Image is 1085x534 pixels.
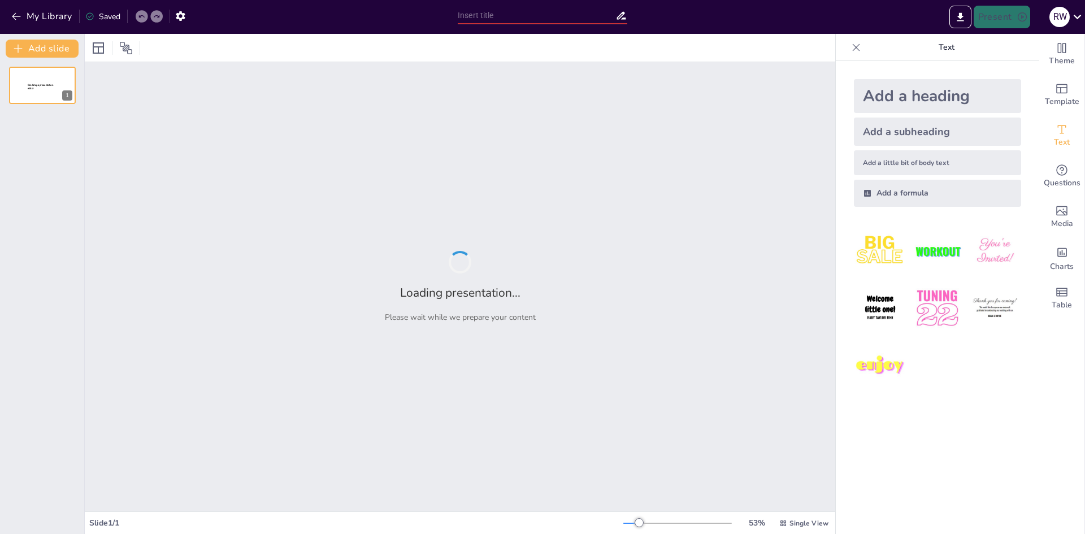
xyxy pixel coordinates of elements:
[1050,261,1074,273] span: Charts
[1054,136,1070,149] span: Text
[1039,34,1084,75] div: Change the overall theme
[865,34,1028,61] p: Text
[85,11,120,22] div: Saved
[458,7,615,24] input: Insert title
[9,67,76,104] div: 1
[789,519,828,528] span: Single View
[8,7,77,25] button: My Library
[1039,278,1084,319] div: Add a table
[119,41,133,55] span: Position
[1039,237,1084,278] div: Add charts and graphs
[911,225,964,277] img: 2.jpeg
[1052,299,1072,311] span: Table
[6,40,79,58] button: Add slide
[974,6,1030,28] button: Present
[1039,115,1084,156] div: Add text boxes
[1044,177,1080,189] span: Questions
[1045,95,1079,108] span: Template
[854,225,906,277] img: 1.jpeg
[1051,218,1073,230] span: Media
[1049,7,1070,27] div: R W
[854,79,1021,113] div: Add a heading
[62,90,72,101] div: 1
[949,6,971,28] button: Export to PowerPoint
[854,282,906,335] img: 4.jpeg
[854,340,906,392] img: 7.jpeg
[1049,6,1070,28] button: R W
[89,518,623,528] div: Slide 1 / 1
[854,180,1021,207] div: Add a formula
[28,84,53,90] span: Sendsteps presentation editor
[1049,55,1075,67] span: Theme
[969,225,1021,277] img: 3.jpeg
[854,150,1021,175] div: Add a little bit of body text
[911,282,964,335] img: 5.jpeg
[1039,197,1084,237] div: Add images, graphics, shapes or video
[1039,75,1084,115] div: Add ready made slides
[89,39,107,57] div: Layout
[969,282,1021,335] img: 6.jpeg
[854,118,1021,146] div: Add a subheading
[1039,156,1084,197] div: Get real-time input from your audience
[400,285,520,301] h2: Loading presentation...
[385,312,536,323] p: Please wait while we prepare your content
[743,518,770,528] div: 53 %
